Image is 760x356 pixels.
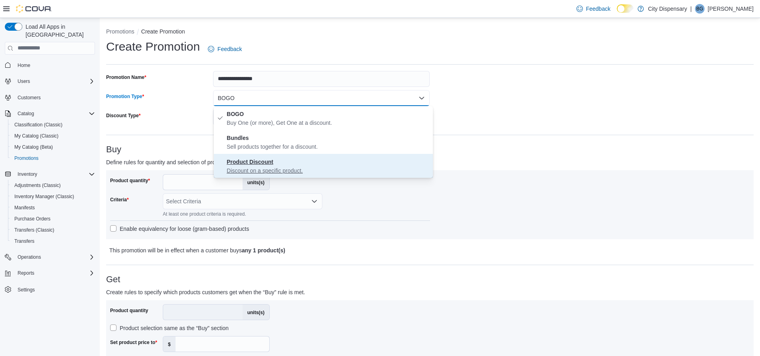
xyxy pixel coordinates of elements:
[11,181,95,190] span: Adjustments (Classic)
[110,177,150,184] label: Product quantity
[14,285,38,295] a: Settings
[690,4,692,14] p: |
[14,284,95,294] span: Settings
[14,193,74,200] span: Inventory Manager (Classic)
[11,236,95,246] span: Transfers
[106,287,592,297] p: Create rules to specify which products customers get when the “Buy” rule is met.
[11,225,57,235] a: Transfers (Classic)
[14,268,38,278] button: Reports
[14,77,33,86] button: Users
[8,142,98,153] button: My Catalog (Beta)
[18,110,34,117] span: Catalog
[8,213,98,224] button: Purchase Orders
[14,169,40,179] button: Inventory
[16,5,52,13] img: Cova
[110,307,148,314] label: Product quantity
[11,225,95,235] span: Transfers (Classic)
[243,175,269,190] label: units(s)
[11,236,38,246] a: Transfers
[2,283,98,295] button: Settings
[11,214,54,224] a: Purchase Orders
[106,74,146,81] label: Promotion Name
[110,339,157,346] label: Set product price to
[8,119,98,130] button: Classification (Classic)
[227,167,430,175] p: Discount on a specific product.
[8,153,98,164] button: Promotions
[8,180,98,191] button: Adjustments (Classic)
[18,78,30,85] span: Users
[14,252,95,262] span: Operations
[18,94,41,101] span: Customers
[14,93,44,102] a: Customers
[106,93,144,100] label: Promotion Type
[11,120,66,130] a: Classification (Classic)
[110,323,229,333] label: Product selection same as the “Buy” section
[14,60,95,70] span: Home
[18,254,41,260] span: Operations
[14,144,53,150] span: My Catalog (Beta)
[696,4,703,14] span: BG
[311,198,318,205] button: Open list of options
[106,39,200,55] h1: Create Promotion
[14,252,44,262] button: Operations
[110,197,129,203] label: Criteria
[14,122,63,128] span: Classification (Classic)
[11,153,42,163] a: Promotions
[708,4,754,14] p: [PERSON_NAME]
[11,192,77,201] a: Inventory Manager (Classic)
[14,182,61,189] span: Adjustments (Classic)
[141,28,185,35] button: Create Promotion
[11,203,95,212] span: Manifests
[11,181,64,190] a: Adjustments (Classic)
[617,4,634,13] input: Dark Mode
[5,56,95,316] nav: Complex example
[14,205,35,211] span: Manifests
[14,268,95,278] span: Reports
[8,236,98,247] button: Transfers
[14,109,95,118] span: Catalog
[2,76,98,87] button: Users
[227,111,244,117] strong: BOGO
[14,227,54,233] span: Transfers (Classic)
[213,109,430,125] button: Set a price for the cheapest product
[11,153,95,163] span: Promotions
[11,142,56,152] a: My Catalog (Beta)
[18,270,34,276] span: Reports
[11,214,95,224] span: Purchase Orders
[2,92,98,103] button: Customers
[205,41,245,57] a: Feedback
[2,267,98,279] button: Reports
[18,62,30,69] span: Home
[2,169,98,180] button: Inventory
[227,119,430,127] p: Buy One (or more), Get One at a discount.
[2,59,98,71] button: Home
[106,275,754,284] h3: Get
[586,5,610,13] span: Feedback
[8,202,98,213] button: Manifests
[14,92,95,102] span: Customers
[14,109,37,118] button: Catalog
[217,45,242,53] span: Feedback
[11,192,95,201] span: Inventory Manager (Classic)
[243,305,269,320] label: units(s)
[14,238,34,244] span: Transfers
[227,159,273,165] strong: Product Discount
[14,77,95,86] span: Users
[22,23,95,39] span: Load All Apps in [GEOGRAPHIC_DATA]
[11,203,38,212] a: Manifests
[14,133,59,139] span: My Catalog (Classic)
[2,108,98,119] button: Catalog
[18,287,35,293] span: Settings
[695,4,705,14] div: Brian Gates
[227,143,430,151] p: Sell products together for a discount.
[106,112,140,119] label: Discount Type
[14,61,34,70] a: Home
[214,106,433,178] div: Select listbox
[213,90,430,106] button: BOGO
[110,224,249,234] label: Enable equivalency for loose (gram-based) products
[8,191,98,202] button: Inventory Manager (Classic)
[227,135,249,141] strong: Bundles
[14,216,51,222] span: Purchase Orders
[8,224,98,236] button: Transfers (Classic)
